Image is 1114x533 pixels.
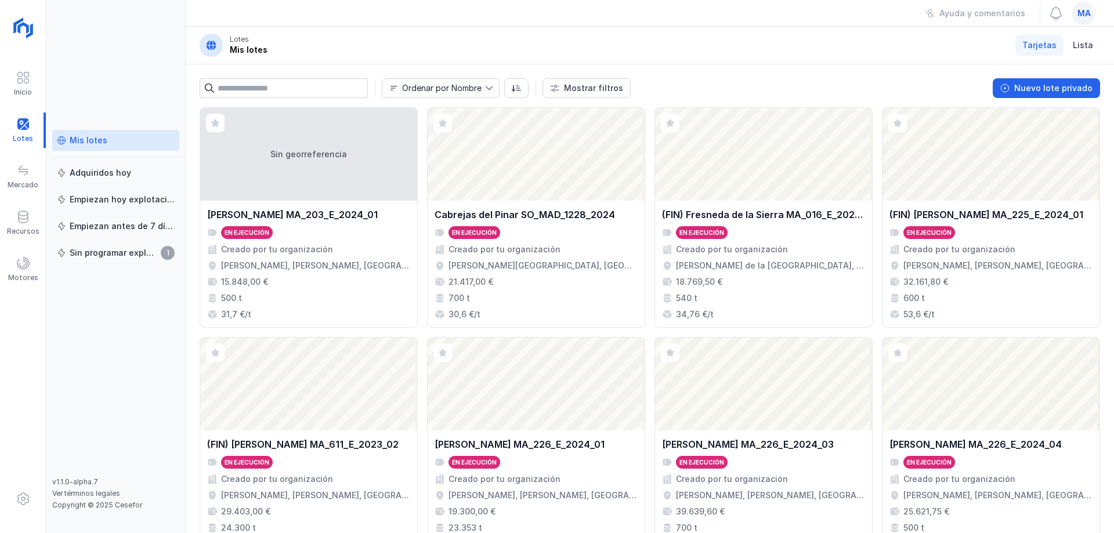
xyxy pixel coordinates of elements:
div: Mis lotes [70,135,107,146]
a: (FIN) Fresneda de la Sierra MA_016_E_2024_01En ejecuciónCreado por tu organización[PERSON_NAME] d... [654,107,873,328]
div: Creado por tu organización [221,473,333,485]
div: Recursos [7,227,39,236]
div: Creado por tu organización [449,244,560,255]
div: [PERSON_NAME], [PERSON_NAME], [GEOGRAPHIC_DATA], [GEOGRAPHIC_DATA] [903,490,1093,501]
div: 39.639,60 € [676,506,725,517]
div: 32.161,80 € [903,276,948,288]
div: Ayuda y comentarios [939,8,1025,19]
div: [PERSON_NAME], [PERSON_NAME], [GEOGRAPHIC_DATA], [GEOGRAPHIC_DATA] [449,490,638,501]
a: Empiezan hoy explotación [52,189,179,210]
div: 19.300,00 € [449,506,495,517]
div: [PERSON_NAME] MA_226_E_2024_04 [889,437,1062,451]
div: Copyright © 2025 Cesefor [52,501,179,510]
div: Creado por tu organización [221,244,333,255]
div: Adquiridos hoy [70,167,131,179]
div: En ejecución [225,458,269,466]
div: (FIN) [PERSON_NAME] MA_225_E_2024_01 [889,208,1083,222]
div: Sin georreferencia [200,108,417,201]
div: (FIN) [PERSON_NAME] MA_611_E_2023_02 [207,437,399,451]
div: 34,76 €/t [676,309,714,320]
span: Tarjetas [1022,39,1057,51]
a: Cabrejas del Pinar SO_MAD_1228_2024En ejecuciónCreado por tu organización[PERSON_NAME][GEOGRAPHIC... [427,107,645,328]
a: Mis lotes [52,130,179,151]
div: Creado por tu organización [449,473,560,485]
button: Mostrar filtros [542,78,631,98]
div: Motores [8,273,38,282]
div: v1.1.0-alpha.7 [52,477,179,487]
div: 540 t [676,292,697,304]
a: Tarjetas [1015,35,1064,56]
div: 30,6 €/t [449,309,480,320]
div: En ejecución [452,458,497,466]
div: En ejecución [679,458,724,466]
div: 21.417,00 € [449,276,493,288]
div: En ejecución [452,229,497,237]
a: (FIN) [PERSON_NAME] MA_225_E_2024_01En ejecuciónCreado por tu organización[PERSON_NAME], [PERSON_... [882,107,1100,328]
div: Lotes [230,35,249,44]
div: [PERSON_NAME] MA_226_E_2024_01 [435,437,605,451]
div: [PERSON_NAME], [PERSON_NAME], [GEOGRAPHIC_DATA], [GEOGRAPHIC_DATA] [221,490,410,501]
div: [PERSON_NAME] MA_203_E_2024_01 [207,208,378,222]
div: 500 t [221,292,242,304]
div: 18.769,50 € [676,276,722,288]
div: [PERSON_NAME] MA_226_E_2024_03 [662,437,834,451]
a: Adquiridos hoy [52,162,179,183]
a: Lista [1066,35,1100,56]
div: Ordenar por Nombre [402,84,482,92]
div: Empiezan hoy explotación [70,194,175,205]
div: [PERSON_NAME][GEOGRAPHIC_DATA], [GEOGRAPHIC_DATA], [GEOGRAPHIC_DATA] [449,260,638,271]
div: 31,7 €/t [221,309,251,320]
div: [PERSON_NAME], [PERSON_NAME], [GEOGRAPHIC_DATA], [GEOGRAPHIC_DATA] [903,260,1093,271]
span: Nombre [382,79,485,97]
div: 53,6 €/t [903,309,935,320]
div: Sin programar explotación [70,247,157,259]
a: Ver términos legales [52,489,120,498]
button: Ayuda y comentarios [918,3,1033,23]
a: Empiezan antes de 7 días [52,216,179,237]
div: Creado por tu organización [676,473,788,485]
div: (FIN) Fresneda de la Sierra MA_016_E_2024_01 [662,208,865,222]
span: 1 [161,246,175,260]
span: ma [1077,8,1091,19]
div: Mostrar filtros [564,82,623,94]
div: En ejecución [907,229,952,237]
div: Inicio [14,88,32,97]
button: Nuevo lote privado [993,78,1100,98]
div: Creado por tu organización [676,244,788,255]
div: Mercado [8,180,38,190]
div: 29.403,00 € [221,506,270,517]
div: En ejecución [679,229,724,237]
div: [PERSON_NAME] de la [GEOGRAPHIC_DATA], [GEOGRAPHIC_DATA], [GEOGRAPHIC_DATA], [GEOGRAPHIC_DATA] [676,260,865,271]
div: Nuevo lote privado [1014,82,1093,94]
div: 700 t [449,292,470,304]
div: En ejecución [907,458,952,466]
a: Sin programar explotación1 [52,242,179,263]
div: 600 t [903,292,925,304]
div: En ejecución [225,229,269,237]
div: [PERSON_NAME], [PERSON_NAME], [GEOGRAPHIC_DATA], [GEOGRAPHIC_DATA] [676,490,865,501]
div: 25.621,75 € [903,506,949,517]
span: Lista [1073,39,1093,51]
div: Mis lotes [230,44,267,56]
div: Cabrejas del Pinar SO_MAD_1228_2024 [435,208,615,222]
div: Creado por tu organización [903,244,1015,255]
div: Empiezan antes de 7 días [70,220,175,232]
img: logoRight.svg [9,13,38,42]
a: Sin georreferencia[PERSON_NAME] MA_203_E_2024_01En ejecuciónCreado por tu organización[PERSON_NAM... [200,107,418,328]
div: [PERSON_NAME], [PERSON_NAME], [GEOGRAPHIC_DATA], [GEOGRAPHIC_DATA] [221,260,410,271]
div: 15.848,00 € [221,276,268,288]
div: Creado por tu organización [903,473,1015,485]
